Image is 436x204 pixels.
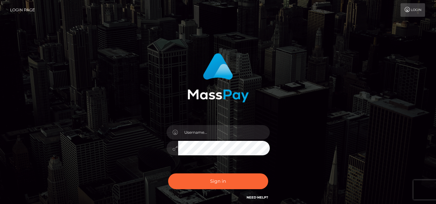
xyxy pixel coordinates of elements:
[247,195,268,199] a: Need Help?
[10,3,35,17] a: Login Page
[188,53,249,102] img: MassPay Login
[401,3,425,17] a: Login
[168,173,268,189] button: Sign in
[178,125,270,140] input: Username...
